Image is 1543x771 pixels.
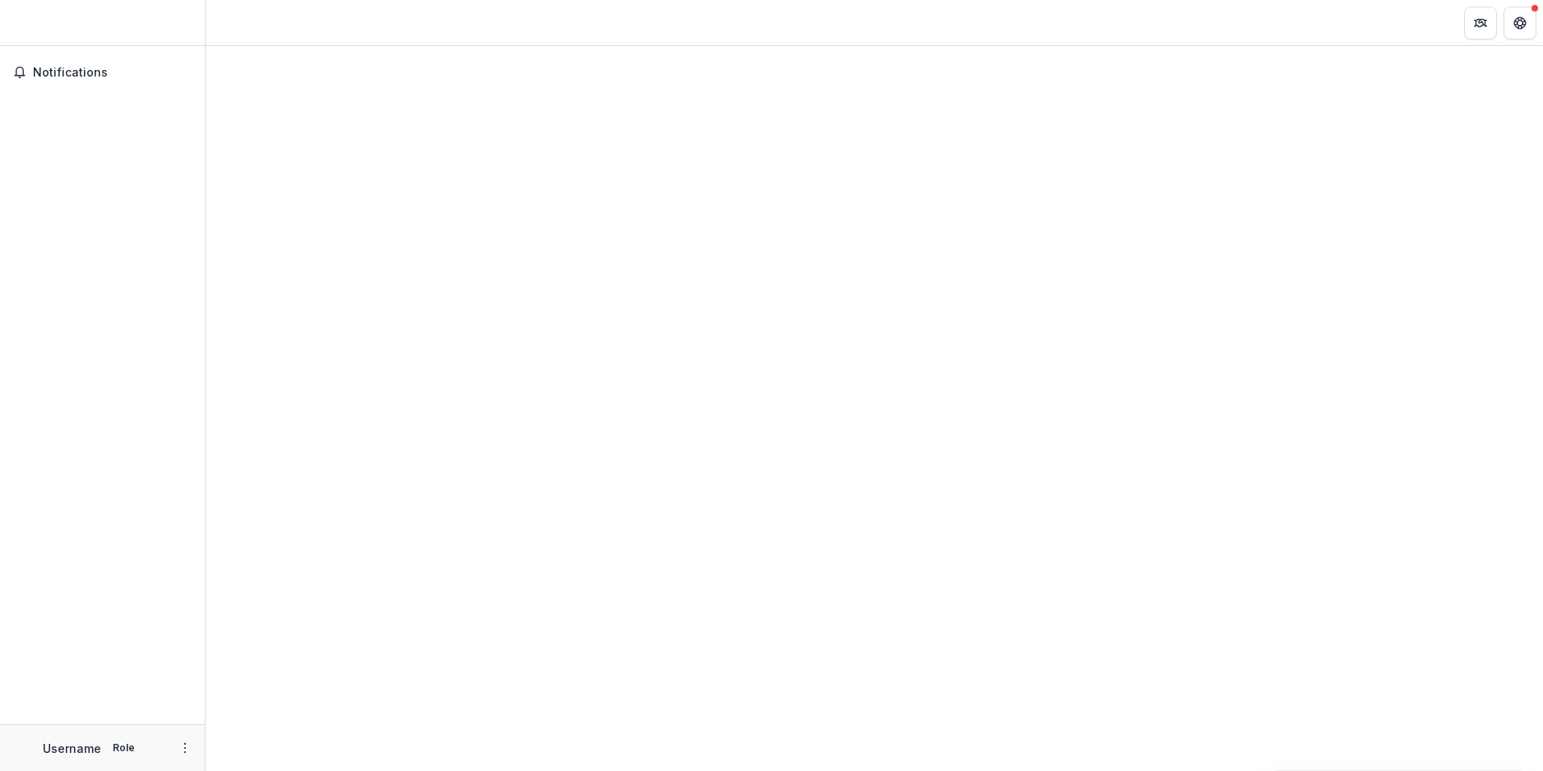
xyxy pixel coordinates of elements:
[33,66,192,80] span: Notifications
[7,59,198,86] button: Notifications
[175,738,195,758] button: More
[43,740,101,757] p: Username
[1504,7,1536,39] button: Get Help
[1464,7,1497,39] button: Partners
[108,741,140,755] p: Role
